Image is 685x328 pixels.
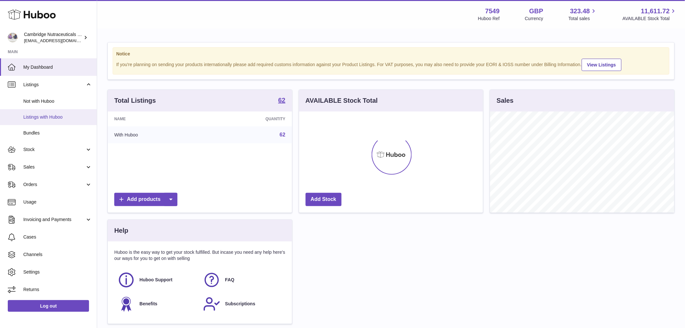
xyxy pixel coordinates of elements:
span: Bundles [23,130,92,136]
span: 323.48 [570,7,590,16]
span: [EMAIL_ADDRESS][DOMAIN_NAME] [24,38,95,43]
a: Add products [114,193,177,206]
div: Huboo Ref [478,16,500,22]
div: Currency [525,16,544,22]
th: Quantity [205,111,292,126]
span: FAQ [225,277,234,283]
span: 11,611.72 [641,7,670,16]
a: 62 [280,132,286,137]
span: Usage [23,199,92,205]
th: Name [108,111,205,126]
a: 62 [278,97,285,105]
span: Sales [23,164,85,170]
td: With Huboo [108,126,205,143]
div: If you're planning on sending your products internationally please add required customs informati... [116,58,666,71]
a: Benefits [118,295,197,313]
h3: Sales [497,96,513,105]
a: Huboo Support [118,271,197,289]
strong: 7549 [485,7,500,16]
strong: 62 [278,97,285,103]
p: Huboo is the easy way to get your stock fulfilled. But incase you need any help here's our ways f... [114,249,286,262]
strong: GBP [529,7,543,16]
h3: Help [114,226,128,235]
span: Stock [23,146,85,153]
img: qvc@camnutra.com [8,33,17,42]
span: Listings [23,82,85,88]
span: Invoicing and Payments [23,217,85,223]
span: Subscriptions [225,301,255,307]
a: Log out [8,300,89,312]
span: My Dashboard [23,64,92,70]
a: Add Stock [306,193,342,206]
strong: Notice [116,51,666,57]
span: Huboo Support [140,277,173,283]
a: View Listings [582,59,622,71]
span: AVAILABLE Stock Total [623,16,677,22]
span: Orders [23,182,85,188]
span: Returns [23,287,92,293]
span: Listings with Huboo [23,114,92,120]
span: Cases [23,234,92,240]
h3: Total Listings [114,96,156,105]
a: 11,611.72 AVAILABLE Stock Total [623,7,677,22]
span: Benefits [140,301,157,307]
span: Settings [23,269,92,275]
a: FAQ [203,271,282,289]
span: Channels [23,252,92,258]
h3: AVAILABLE Stock Total [306,96,378,105]
div: Cambridge Nutraceuticals Ltd [24,31,82,44]
span: Not with Huboo [23,98,92,104]
a: Subscriptions [203,295,282,313]
span: Total sales [568,16,597,22]
a: 323.48 Total sales [568,7,597,22]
